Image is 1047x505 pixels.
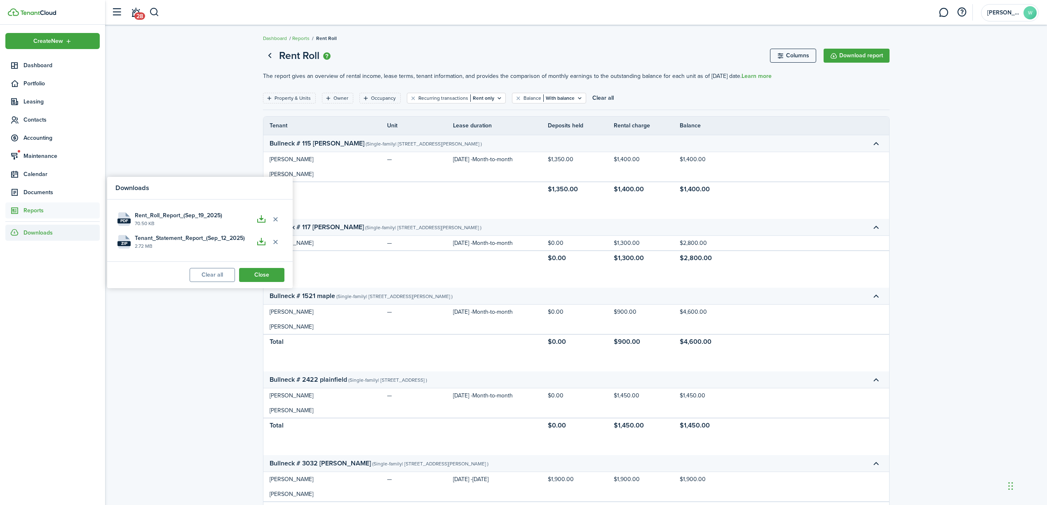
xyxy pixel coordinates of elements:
[263,474,387,485] td: [PERSON_NAME]
[680,419,746,432] td: $1,450.00
[453,390,548,401] td: [DATE] - Month-to-month
[614,474,680,485] td: $1,900.00
[543,94,575,102] filter-tag-value: With balance
[614,237,680,249] td: $1,300.00
[23,61,100,70] span: Dashboard
[23,134,100,142] span: Accounting
[135,242,254,250] file-size: 2.72 MB
[515,95,522,101] button: Clear filter
[1024,6,1037,19] avatar-text: W
[512,93,586,103] filter-tag: Open filter
[770,49,816,63] button: Columns
[263,237,387,249] td: [PERSON_NAME]
[128,2,143,23] a: Notifications
[23,188,100,197] span: Documents
[263,152,889,219] table: Toggle accordion
[263,35,287,42] a: Dashboard
[348,376,427,384] report-preview-accordion-description: ( Single-family | [STREET_ADDRESS] )
[263,93,316,103] filter-tag: Open filter
[410,95,417,101] button: Clear filter
[680,154,746,165] td: $1,400.00
[680,252,746,264] td: $2,800.00
[614,306,680,317] td: $900.00
[680,390,746,401] td: $1,450.00
[23,228,53,237] span: Downloads
[268,212,282,226] button: Delete file
[270,222,364,232] report-preview-accordion-title: Bullneck # 117 [PERSON_NAME]
[470,94,494,102] filter-tag-value: Rent only
[548,121,614,130] th: Deposits held
[23,115,100,124] span: Contacts
[1008,474,1013,498] div: Drag
[135,234,245,242] span: Tenant_Statement_Report_(Sep_12_2025)
[23,152,100,160] span: Maintenance
[33,38,63,44] span: Create New
[135,220,254,227] file-size: 70.50 KB
[117,218,131,223] file-extension: pdf
[614,121,680,130] th: Rental charge
[292,35,310,42] a: Reports
[869,456,883,470] button: Toggle accordion
[190,268,235,282] button: Clear all
[23,170,100,179] span: Calendar
[387,237,453,249] td: —
[614,252,680,264] td: $1,300.00
[263,183,387,195] td: Total
[548,474,614,485] td: $1,900.00
[5,57,100,73] a: Dashboard
[548,336,614,348] td: $0.00
[263,236,889,288] table: Toggle accordion
[365,224,481,231] report-preview-accordion-description: ( Single-family | [STREET_ADDRESS][PERSON_NAME] )
[680,336,746,348] td: $4,600.00
[275,94,311,102] filter-tag-label: Property & Units
[548,306,614,317] td: $0.00
[263,169,387,180] td: [PERSON_NAME]
[135,211,222,220] span: Rent_Roll_Report_(Sep_19_2025)
[149,5,160,19] button: Search
[263,336,387,348] td: Total
[453,237,548,249] td: [DATE] - Month-to-month
[263,390,387,401] td: [PERSON_NAME]
[387,306,453,317] td: —
[680,183,746,195] td: $1,400.00
[387,390,453,401] td: —
[263,305,889,371] table: Toggle accordion
[987,10,1020,16] span: William
[869,373,883,387] button: Toggle accordion
[372,460,488,467] report-preview-accordion-description: ( Single-family | [STREET_ADDRESS][PERSON_NAME] )
[1006,465,1047,505] div: Chat Widget
[254,235,268,249] button: Download
[453,474,548,485] td: [DATE] - [DATE]
[936,2,951,23] a: Messaging
[548,183,614,195] td: $1,350.00
[548,252,614,264] td: $0.00
[263,154,387,165] td: [PERSON_NAME]
[548,154,614,165] td: $1,350.00
[263,306,387,317] td: [PERSON_NAME]
[453,154,548,165] td: [DATE] - Month-to-month
[8,8,19,16] img: TenantCloud
[366,140,482,148] report-preview-accordion-description: ( Single-family | [STREET_ADDRESS][PERSON_NAME] )
[117,235,131,249] file-icon: File
[263,388,889,455] table: Toggle accordion
[824,49,890,63] button: Download report
[453,306,548,317] td: [DATE] - Month-to-month
[359,93,401,103] filter-tag: Open filter
[20,10,56,15] img: TenantCloud
[387,154,453,165] td: —
[117,212,131,226] file-icon: File
[239,268,284,282] button: Close
[5,202,100,218] a: Reports
[316,35,337,42] span: Rent Roll
[263,405,387,416] td: [PERSON_NAME]
[680,121,746,130] th: Balance
[614,390,680,401] td: $1,450.00
[592,93,614,103] button: Clear all
[680,237,746,249] td: $2,800.00
[263,49,277,63] a: Go back
[263,252,387,264] td: Total
[270,375,347,384] report-preview-accordion-title: Bullneck # 2422 plainfield
[263,489,387,500] td: [PERSON_NAME]
[23,97,100,106] span: Leasing
[418,94,468,102] filter-tag-label: Recurring transactions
